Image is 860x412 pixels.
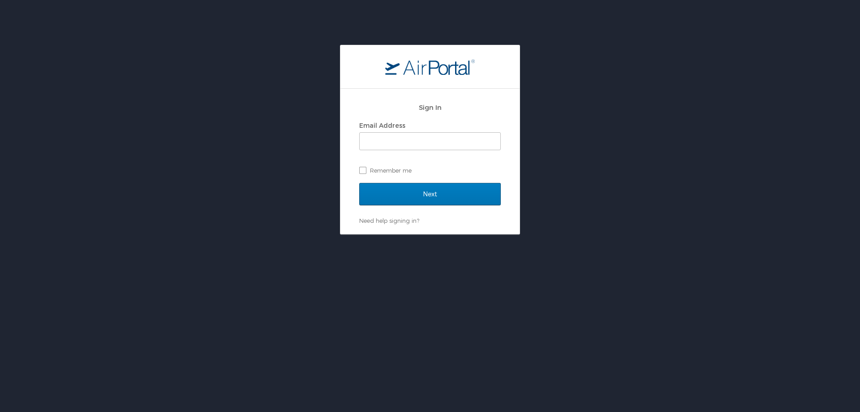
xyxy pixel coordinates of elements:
label: Remember me [359,164,501,177]
h2: Sign In [359,102,501,113]
img: logo [385,59,475,75]
input: Next [359,183,501,205]
a: Need help signing in? [359,217,419,224]
label: Email Address [359,121,405,129]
